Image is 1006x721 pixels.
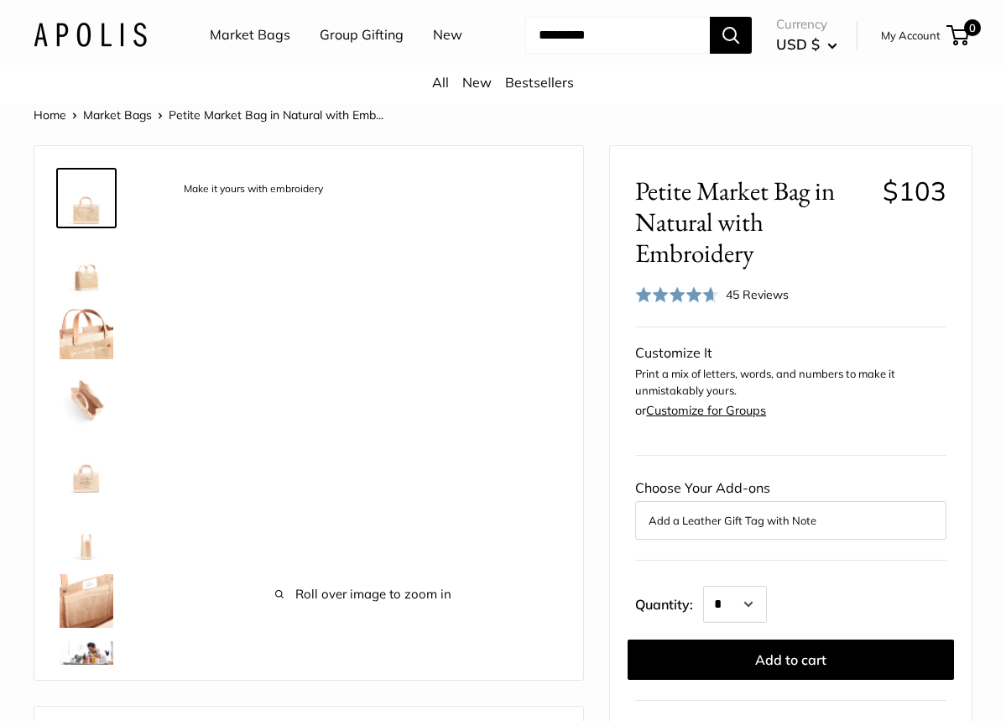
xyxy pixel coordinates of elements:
[776,31,837,58] button: USD $
[635,581,703,623] label: Quantity:
[710,17,752,54] button: Search
[56,369,117,430] a: description_Spacious inner area with room for everything. Plus water-resistant lining.
[210,23,290,48] a: Market Bags
[776,13,837,36] span: Currency
[432,74,449,91] a: All
[649,510,933,530] button: Add a Leather Gift Tag with Note
[635,476,946,540] div: Choose Your Add-ons
[881,25,941,45] a: My Account
[34,104,383,126] nav: Breadcrumb
[948,25,969,45] a: 0
[60,507,113,561] img: description_12.5" wide, 9.5" high, 5.5" deep; handles: 3.5" drop
[56,302,117,363] a: description_Take it anywhere with easy-grip handles.
[628,640,954,680] button: Add to cart
[56,638,117,698] a: Petite Market Bag in Natural with Embroidery
[776,35,820,53] span: USD $
[883,175,946,207] span: $103
[525,17,710,54] input: Search...
[83,107,152,123] a: Market Bags
[60,373,113,426] img: description_Spacious inner area with room for everything. Plus water-resistant lining.
[34,23,147,47] img: Apolis
[60,574,113,628] img: description_Inner pocket good for daily drivers.
[60,641,113,695] img: Petite Market Bag in Natural with Embroidery
[56,571,117,631] a: description_Inner pocket good for daily drivers.
[56,235,117,295] a: Petite Market Bag in Natural with Embroidery
[60,306,113,359] img: description_Take it anywhere with easy-grip handles.
[56,168,117,228] a: description_Make it yours with embroidery
[964,19,981,36] span: 0
[646,403,766,418] a: Customize for Groups
[169,583,558,606] span: Roll over image to zoom in
[34,107,66,123] a: Home
[635,400,766,422] div: or
[635,341,946,366] div: Customize It
[726,287,789,302] span: 45 Reviews
[60,440,113,494] img: description_Seal of authenticity printed on the backside of every bag.
[462,74,492,91] a: New
[169,107,383,123] span: Petite Market Bag in Natural with Emb...
[635,175,869,269] span: Petite Market Bag in Natural with Embroidery
[60,238,113,292] img: Petite Market Bag in Natural with Embroidery
[433,23,462,48] a: New
[320,23,404,48] a: Group Gifting
[60,171,113,225] img: description_Make it yours with embroidery
[505,74,574,91] a: Bestsellers
[56,436,117,497] a: description_Seal of authenticity printed on the backside of every bag.
[56,504,117,564] a: description_12.5" wide, 9.5" high, 5.5" deep; handles: 3.5" drop
[175,178,331,201] div: Make it yours with embroidery
[635,366,946,399] p: Print a mix of letters, words, and numbers to make it unmistakably yours.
